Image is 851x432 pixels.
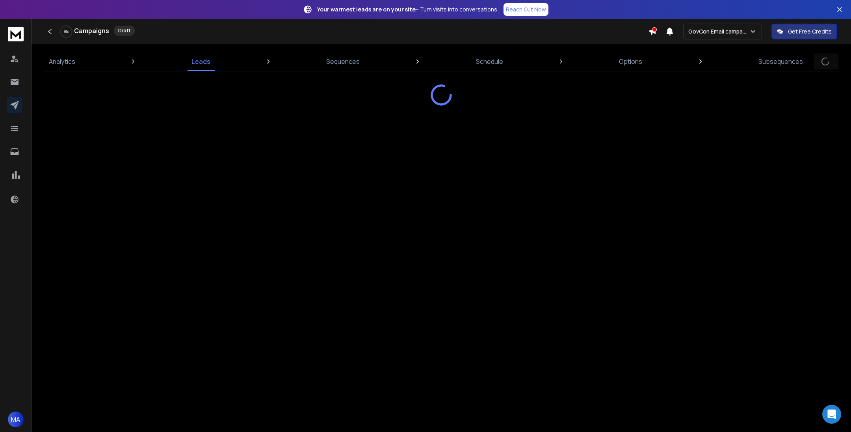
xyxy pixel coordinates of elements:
[8,27,24,41] img: logo
[614,52,647,71] a: Options
[326,57,360,66] p: Sequences
[476,57,503,66] p: Schedule
[64,29,69,34] p: 0 %
[506,6,546,13] p: Reach Out Now
[788,28,832,35] p: Get Free Credits
[114,26,135,36] div: Draft
[187,52,215,71] a: Leads
[822,405,841,424] div: Open Intercom Messenger
[758,57,803,66] p: Subsequences
[8,412,24,427] button: MA
[688,28,749,35] p: GovCon Email campaign
[317,6,416,13] strong: Your warmest leads are on your site
[191,57,210,66] p: Leads
[74,26,109,35] h1: Campaigns
[754,52,808,71] a: Subsequences
[321,52,364,71] a: Sequences
[504,3,548,16] a: Reach Out Now
[619,57,642,66] p: Options
[471,52,508,71] a: Schedule
[44,52,80,71] a: Analytics
[771,24,837,39] button: Get Free Credits
[49,57,75,66] p: Analytics
[317,6,497,13] p: – Turn visits into conversations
